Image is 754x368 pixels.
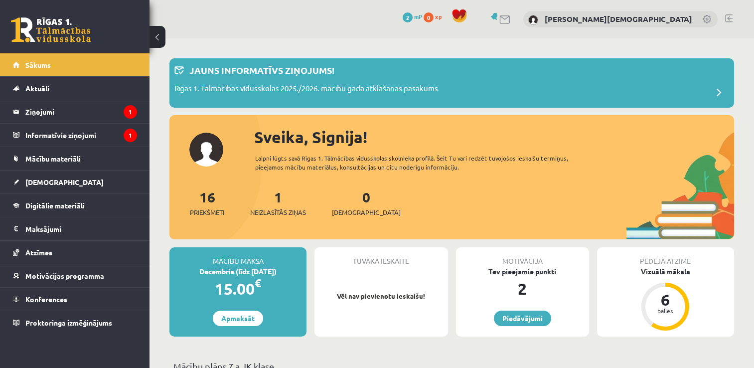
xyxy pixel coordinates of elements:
[124,129,137,142] i: 1
[13,311,137,334] a: Proktoringa izmēģinājums
[319,291,443,301] p: Vēl nav pievienotu ieskaišu!
[424,12,434,22] span: 0
[332,207,401,217] span: [DEMOGRAPHIC_DATA]
[255,154,594,172] div: Laipni lūgts savā Rīgas 1. Tālmācības vidusskolas skolnieka profilā. Šeit Tu vari redzēt tuvojošo...
[13,217,137,240] a: Maksājumi
[190,207,224,217] span: Priekšmeti
[189,63,334,77] p: Jauns informatīvs ziņojums!
[13,288,137,311] a: Konferences
[255,276,261,290] span: €
[169,247,306,266] div: Mācību maksa
[13,53,137,76] a: Sākums
[13,124,137,147] a: Informatīvie ziņojumi1
[250,207,306,217] span: Neizlasītās ziņas
[25,217,137,240] legend: Maksājumi
[597,247,734,266] div: Pēdējā atzīme
[597,266,734,332] a: Vizuālā māksla 6 balles
[13,100,137,123] a: Ziņojumi1
[169,277,306,301] div: 15.00
[213,311,263,326] a: Apmaksāt
[456,247,589,266] div: Motivācija
[13,147,137,170] a: Mācību materiāli
[25,271,104,280] span: Motivācijas programma
[190,188,224,217] a: 16Priekšmeti
[13,264,137,287] a: Motivācijas programma
[528,15,538,25] img: Signija Jermacāne
[25,295,67,304] span: Konferences
[13,77,137,100] a: Aktuāli
[456,266,589,277] div: Tev pieejamie punkti
[650,292,680,308] div: 6
[25,178,104,186] span: [DEMOGRAPHIC_DATA]
[456,277,589,301] div: 2
[545,14,692,24] a: [PERSON_NAME][DEMOGRAPHIC_DATA]
[25,318,112,327] span: Proktoringa izmēģinājums
[25,100,137,123] legend: Ziņojumi
[124,105,137,119] i: 1
[13,171,137,193] a: [DEMOGRAPHIC_DATA]
[25,248,52,257] span: Atzīmes
[403,12,422,20] a: 2 mP
[25,201,85,210] span: Digitālie materiāli
[435,12,442,20] span: xp
[25,84,49,93] span: Aktuāli
[25,154,81,163] span: Mācību materiāli
[414,12,422,20] span: mP
[597,266,734,277] div: Vizuālā māksla
[403,12,413,22] span: 2
[424,12,447,20] a: 0 xp
[174,83,438,97] p: Rīgas 1. Tālmācības vidusskolas 2025./2026. mācību gada atklāšanas pasākums
[25,124,137,147] legend: Informatīvie ziņojumi
[650,308,680,314] div: balles
[11,17,91,42] a: Rīgas 1. Tālmācības vidusskola
[13,241,137,264] a: Atzīmes
[174,63,729,103] a: Jauns informatīvs ziņojums! Rīgas 1. Tālmācības vidusskolas 2025./2026. mācību gada atklāšanas pa...
[25,60,51,69] span: Sākums
[494,311,551,326] a: Piedāvājumi
[254,125,734,149] div: Sveika, Signija!
[169,266,306,277] div: Decembris (līdz [DATE])
[250,188,306,217] a: 1Neizlasītās ziņas
[332,188,401,217] a: 0[DEMOGRAPHIC_DATA]
[314,247,448,266] div: Tuvākā ieskaite
[13,194,137,217] a: Digitālie materiāli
